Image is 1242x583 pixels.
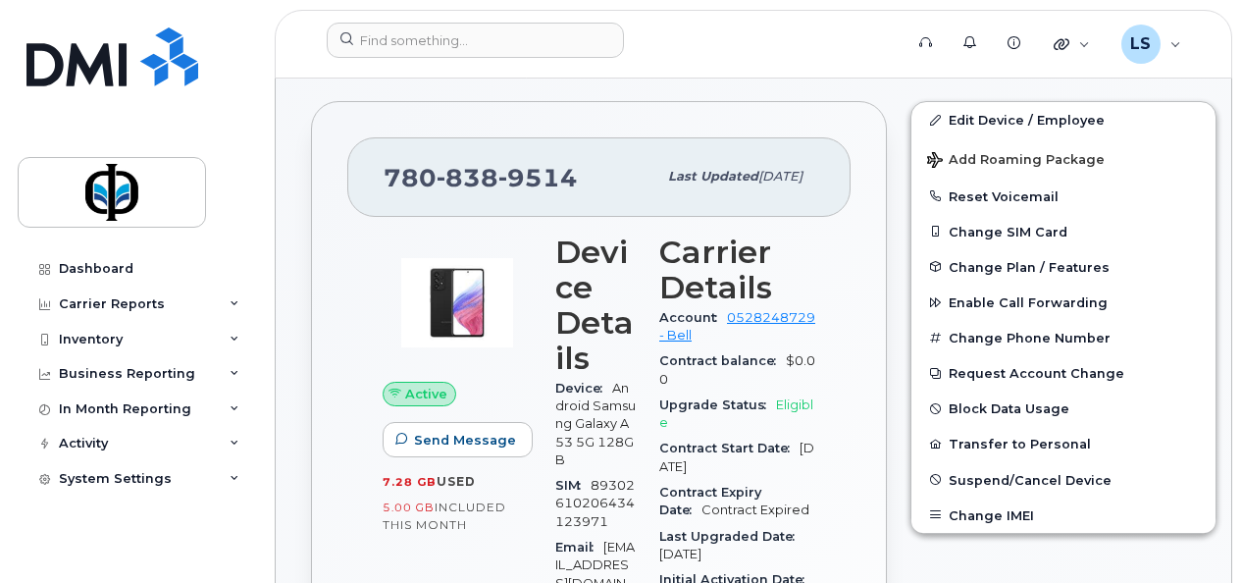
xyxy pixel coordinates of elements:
span: Send Message [414,431,516,450]
span: 780 [384,163,578,192]
span: Email [555,540,603,555]
h3: Device Details [555,235,636,376]
span: SIM [555,478,591,493]
span: Contract balance [659,353,786,368]
input: Find something... [327,23,624,58]
span: Upgrade Status [659,397,776,412]
a: 0528248729 - Bell [659,310,815,343]
button: Change Plan / Features [911,249,1216,285]
span: used [437,474,476,489]
span: Contract Expired [701,503,809,517]
button: Transfer to Personal [911,426,1216,461]
span: Contract Expiry Date [659,485,761,517]
span: 9514 [498,163,578,192]
a: Edit Device / Employee [911,102,1216,137]
span: [DATE] [659,547,701,561]
span: Active [405,385,447,403]
span: included this month [383,500,506,532]
button: Suspend/Cancel Device [911,462,1216,498]
span: Add Roaming Package [927,152,1105,171]
button: Change SIM Card [911,214,1216,249]
span: Android Samsung Galaxy A53 5G 128GB [555,381,636,467]
span: LS [1130,32,1151,56]
button: Send Message [383,422,533,457]
div: Luciann Sacrey [1108,25,1195,64]
span: Device [555,381,612,396]
span: 5.00 GB [383,501,435,514]
button: Reset Voicemail [911,179,1216,214]
span: Enable Call Forwarding [949,295,1108,310]
span: 7.28 GB [383,475,437,489]
span: 838 [437,163,498,192]
button: Change Phone Number [911,320,1216,355]
span: $0.00 [659,353,815,386]
span: 89302610206434123971 [555,478,635,529]
button: Change IMEI [911,498,1216,533]
span: [DATE] [659,441,814,473]
span: Last Upgraded Date [659,529,804,544]
span: Contract Start Date [659,441,800,455]
span: [DATE] [758,169,802,184]
button: Request Account Change [911,355,1216,391]
button: Enable Call Forwarding [911,285,1216,320]
span: Last updated [668,169,758,184]
span: Suspend/Cancel Device [949,472,1112,487]
h3: Carrier Details [659,235,815,305]
button: Block Data Usage [911,391,1216,426]
button: Add Roaming Package [911,138,1216,179]
div: Quicklinks [1040,25,1104,64]
span: Change Plan / Features [949,259,1110,274]
span: Account [659,310,727,325]
img: image20231002-3703462-kjv75p.jpeg [398,244,516,362]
